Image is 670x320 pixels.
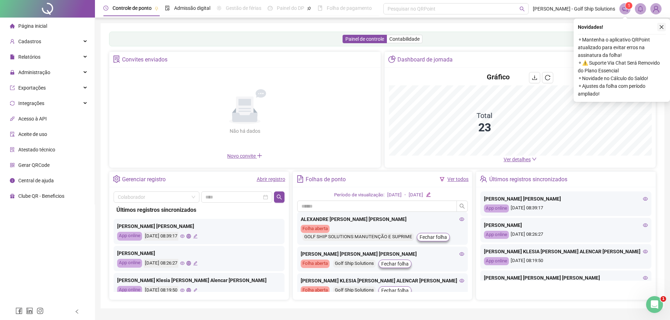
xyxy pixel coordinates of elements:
[646,296,663,313] iframe: Intercom live chat
[18,54,40,60] span: Relatórios
[480,175,487,183] span: team
[174,5,210,11] span: Admissão digital
[268,6,273,11] span: dashboard
[18,70,50,75] span: Administração
[193,261,198,266] span: edit
[193,234,198,239] span: edit
[643,249,648,254] span: eye
[18,178,54,183] span: Central de ajuda
[381,287,409,294] span: Fechar folha
[18,131,47,137] span: Aceite de uso
[459,252,464,256] span: eye
[459,203,465,209] span: search
[345,36,384,42] span: Painel de controle
[484,195,648,203] div: [PERSON_NAME] [PERSON_NAME]
[661,296,666,302] span: 1
[578,74,666,82] span: ⚬ Novidade no Cálculo do Saldo!
[117,222,281,230] div: [PERSON_NAME] [PERSON_NAME]
[186,288,191,293] span: global
[426,192,430,197] span: edit
[504,157,531,162] span: Ver detalhes
[113,5,152,11] span: Controle de ponto
[217,6,222,11] span: sun
[10,39,15,44] span: user-add
[643,275,648,280] span: eye
[484,204,648,213] div: [DATE] 08:39:17
[532,75,537,80] span: download
[276,194,282,200] span: search
[193,288,198,293] span: edit
[327,5,372,11] span: Folha de pagamento
[420,233,447,241] span: Fechar folha
[578,36,666,59] span: ⚬ Mantenha o aplicativo QRPoint atualizado para evitar erros na assinatura da folha!
[144,286,178,295] div: [DATE] 08:19:50
[489,174,567,185] div: Últimos registros sincronizados
[622,6,628,12] span: notification
[75,309,79,314] span: left
[117,276,281,284] div: [PERSON_NAME] Klesia [PERSON_NAME] Alencar [PERSON_NAME]
[389,36,420,42] span: Contabilidade
[388,55,396,63] span: pie-chart
[302,233,414,241] div: GOLF SHIP SOLUTIONS MANUTENÇÃO E SUPRIME
[545,75,550,80] span: reload
[18,39,41,44] span: Cadastros
[10,85,15,90] span: export
[404,191,406,199] div: -
[533,5,615,13] span: [PERSON_NAME] - Golf Ship Solutions
[18,162,50,168] span: Gerar QRCode
[144,232,178,241] div: [DATE] 08:39:17
[625,2,632,9] sup: 1
[578,23,603,31] span: Novidades !
[484,257,648,265] div: [DATE] 08:19:50
[18,23,47,29] span: Página inicial
[628,3,630,8] span: 1
[10,178,15,183] span: info-circle
[116,205,282,214] div: Últimos registros sincronizados
[333,286,376,294] div: Golf Ship Solutions
[37,307,44,314] span: instagram
[334,191,384,199] div: Período de visualização:
[117,259,142,268] div: App online
[257,176,285,182] a: Abrir registro
[165,6,170,11] span: file-done
[18,100,44,106] span: Integrações
[10,70,15,75] span: lock
[504,157,537,162] a: Ver detalhes down
[212,127,277,135] div: Não há dados
[447,176,468,182] a: Ver todos
[117,286,142,295] div: App online
[484,231,509,239] div: App online
[301,286,330,295] div: Folha aberta
[277,5,304,11] span: Painel do DP
[18,147,55,152] span: Atestado técnico
[10,101,15,106] span: sync
[440,177,445,182] span: filter
[144,259,178,268] div: [DATE] 08:26:27
[397,54,453,66] div: Dashboard de jornada
[532,157,537,162] span: down
[378,286,411,295] button: Fechar folha
[333,260,376,268] div: Golf Ship Solutions
[643,223,648,228] span: eye
[10,163,15,168] span: qrcode
[117,249,281,257] div: [PERSON_NAME]
[10,54,15,59] span: file
[10,132,15,137] span: audit
[381,260,409,268] span: Fechar folha
[637,6,644,12] span: bell
[659,25,664,30] span: close
[484,221,648,229] div: [PERSON_NAME]
[226,5,261,11] span: Gestão de férias
[180,234,185,239] span: eye
[651,4,661,14] img: 91697
[378,260,411,268] button: Fechar folha
[10,24,15,28] span: home
[487,72,510,82] h4: Gráfico
[154,6,159,11] span: pushpin
[122,54,167,66] div: Convites enviados
[18,116,47,122] span: Acesso à API
[103,6,108,11] span: clock-circle
[122,174,166,185] div: Gerenciar registro
[519,6,525,12] span: search
[306,174,346,185] div: Folhas de ponto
